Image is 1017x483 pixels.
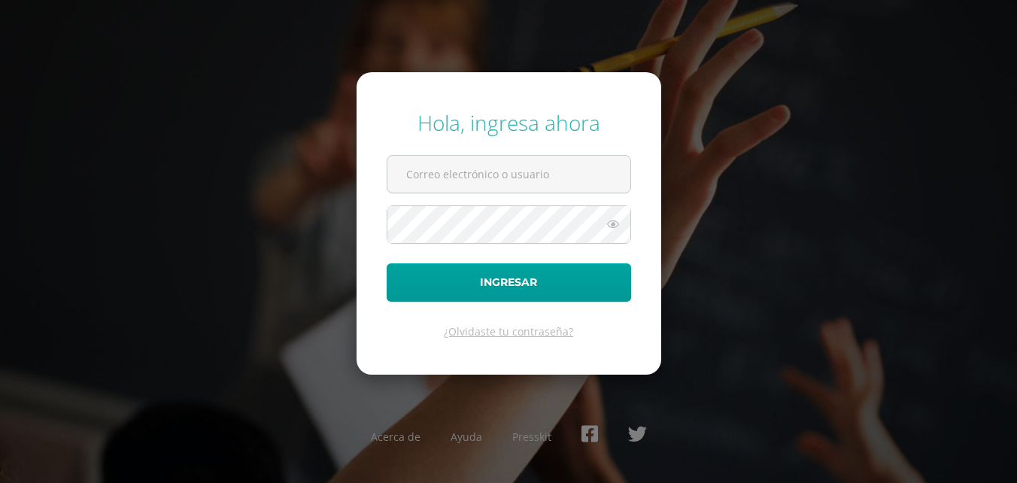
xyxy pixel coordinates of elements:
[387,263,631,302] button: Ingresar
[371,430,420,444] a: Acerca de
[444,324,573,339] a: ¿Olvidaste tu contraseña?
[512,430,551,444] a: Presskit
[451,430,482,444] a: Ayuda
[387,156,630,193] input: Correo electrónico o usuario
[387,108,631,137] div: Hola, ingresa ahora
